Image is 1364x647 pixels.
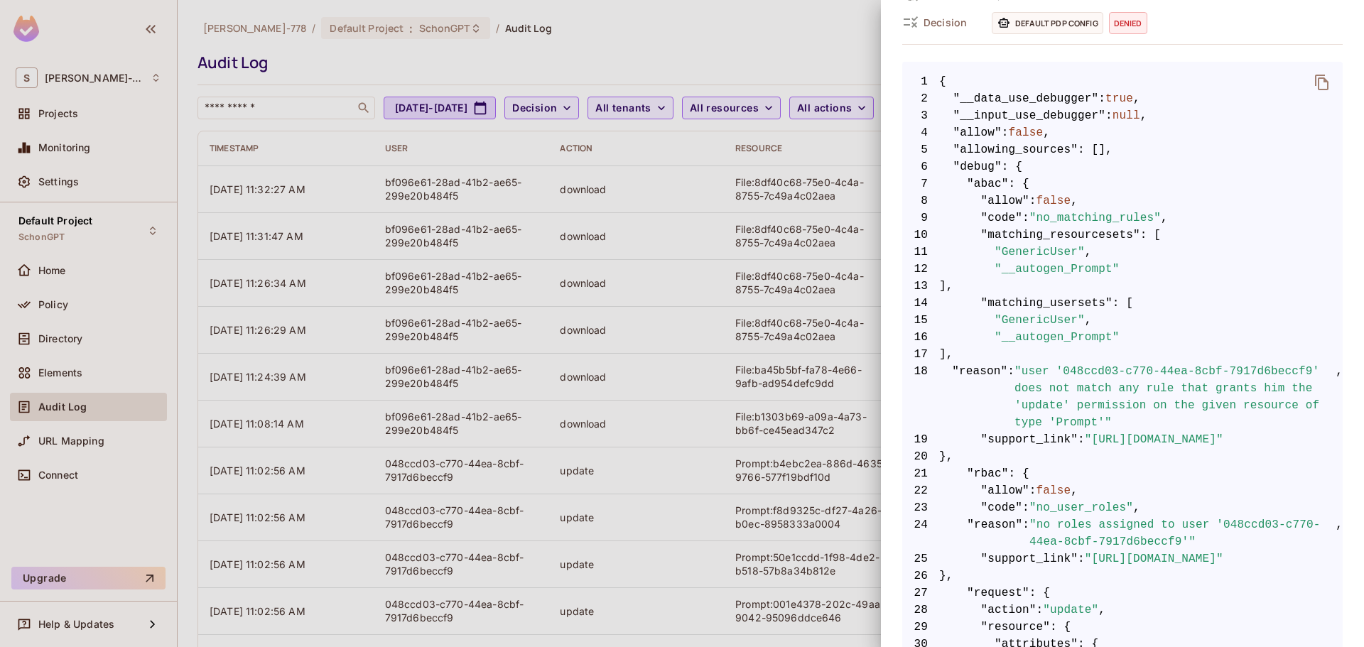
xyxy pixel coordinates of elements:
span: : [1036,602,1044,619]
span: "abac" [967,175,1009,192]
span: "user '048ccd03-c770-44ea-8cbf-7917d6beccf9' does not match any rule that grants him the 'update'... [1014,363,1336,431]
span: false [1009,124,1044,141]
span: : [1078,550,1085,567]
span: 2 [902,90,939,107]
span: 29 [902,619,939,636]
span: 24 [902,516,939,550]
span: , [1336,516,1343,550]
span: null [1113,107,1140,124]
span: 21 [902,465,939,482]
span: 16 [902,329,939,346]
span: Decision [924,16,980,29]
span: : [1098,90,1105,107]
span: : { [1002,158,1022,175]
span: 5 [902,141,939,158]
span: "debug" [953,158,1002,175]
span: : [1007,363,1014,431]
span: }, [902,567,1343,585]
span: , [1085,312,1092,329]
span: 6 [902,158,939,175]
span: : { [1009,465,1029,482]
span: : { [1009,175,1029,192]
span: "request" [967,585,1029,602]
span: 18 [902,363,939,431]
span: "update" [1043,602,1098,619]
span: , [1133,90,1140,107]
span: false [1036,192,1071,210]
span: , [1098,602,1105,619]
span: "[URL][DOMAIN_NAME]" [1085,550,1223,567]
span: : [1022,210,1029,227]
span: false [1036,482,1071,499]
span: 7 [902,175,939,192]
span: "code" [981,499,1023,516]
span: 25 [902,550,939,567]
span: "allow" [953,124,1002,141]
span: 3 [902,107,939,124]
span: , [1071,482,1078,499]
span: "matching_usersets" [981,295,1113,312]
span: "GenericUser" [995,244,1085,261]
span: "allow" [981,192,1029,210]
span: "code" [981,210,1023,227]
span: , [1133,499,1140,516]
span: "reason" [952,363,1007,431]
span: "allowing_sources" [953,141,1078,158]
span: "support_link" [981,550,1078,567]
span: "__autogen_Prompt" [995,261,1120,278]
span: , [1043,124,1050,141]
span: : [1022,499,1029,516]
span: 10 [902,227,939,244]
span: : [1002,124,1009,141]
span: 20 [902,448,939,465]
span: 11 [902,244,939,261]
span: 17 [902,346,939,363]
span: "action" [981,602,1036,619]
span: : [1078,431,1085,448]
span: "allow" [981,482,1029,499]
span: 28 [902,602,939,619]
span: 13 [902,278,939,295]
span: ], [902,278,1343,295]
span: : [ [1140,227,1161,244]
span: "[URL][DOMAIN_NAME]" [1085,431,1223,448]
span: "no roles assigned to user '048ccd03-c770-44ea-8cbf-7917d6beccf9'" [1029,516,1336,550]
button: delete [1305,65,1339,99]
span: , [1336,363,1343,431]
span: 1 [902,73,939,90]
span: 23 [902,499,939,516]
span: "no_user_roles" [1029,499,1133,516]
span: true [1105,90,1133,107]
span: 14 [902,295,939,312]
span: "no_matching_rules" [1029,210,1161,227]
span: : [ [1113,295,1133,312]
span: "__autogen_Prompt" [995,329,1120,346]
span: 4 [902,124,939,141]
span: "matching_resourcesets" [981,227,1140,244]
span: : [1029,482,1036,499]
span: 26 [902,567,939,585]
span: 12 [902,261,939,278]
span: 19 [902,431,939,448]
span: 8 [902,192,939,210]
span: "GenericUser" [995,312,1085,329]
span: { [939,73,946,90]
span: "resource" [981,619,1051,636]
span: : [1022,516,1029,550]
span: 22 [902,482,939,499]
span: : [1029,192,1036,210]
span: "__data_use_debugger" [953,90,1099,107]
span: }, [902,448,1343,465]
span: 15 [902,312,939,329]
span: , [1071,192,1078,210]
span: : { [1029,585,1050,602]
span: , [1085,244,1092,261]
span: "support_link" [981,431,1078,448]
span: , [1161,210,1168,227]
span: : { [1050,619,1071,636]
span: ], [902,346,1343,363]
span: "__input_use_debugger" [953,107,1106,124]
span: 27 [902,585,939,602]
span: "reason" [967,516,1022,550]
span: "rbac" [967,465,1009,482]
